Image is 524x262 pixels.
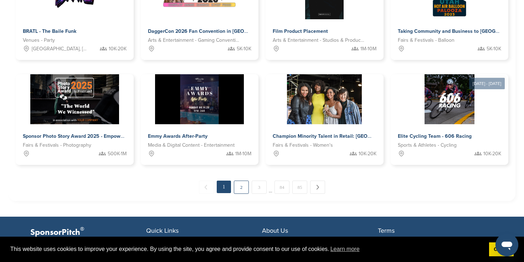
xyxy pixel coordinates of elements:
span: 500K-1M [108,150,127,158]
span: 10K-20K [109,45,127,53]
span: Film Product Placement [273,28,328,34]
span: ← Previous [199,181,214,194]
span: This website uses cookies to improve your experience. By using the site, you agree and provide co... [10,244,483,255]
span: Terms [378,227,395,235]
span: 5K-10K [237,45,251,53]
span: [GEOGRAPHIC_DATA], [GEOGRAPHIC_DATA] [32,45,90,53]
a: 85 [292,181,307,194]
a: Sponsorpitch & Emmy Awards After-Party Media & Digital Content - Entertainment 1M-10M [141,74,259,165]
a: 84 [274,181,289,194]
span: ® [80,225,84,233]
span: 1M-10M [360,45,376,53]
a: Next → [310,181,325,194]
a: 3 [252,181,267,194]
p: SponsorPitch [30,227,146,238]
em: 1 [217,181,231,193]
span: Fairs & Festivals - Women's [273,141,333,149]
span: Arts & Entertainment - Studios & Production Co's [273,36,366,44]
span: Media & Digital Content - Entertainment [148,141,235,149]
span: Fairs & Festivals - Balloon [398,36,454,44]
span: Fairs & Festivals - Photography [23,141,91,149]
span: 5K-10K [487,45,501,53]
iframe: Button to launch messaging window [495,233,518,256]
span: Elite Cycling Team - 606 Racing [398,133,472,139]
span: 10K-20K [359,150,376,158]
a: [DATE] - [DATE] Sponsorpitch & Elite Cycling Team - 606 Racing Sports & Athletes - Cycling 10K-20K [391,63,509,165]
a: dismiss cookie message [489,242,514,257]
span: BRATL - The Baile Funk [23,28,76,34]
span: Arts & Entertainment - Gaming Conventions [148,36,241,44]
span: 1M-10M [235,150,251,158]
a: learn more about cookies [329,244,361,255]
a: 2 [234,181,249,194]
img: Sponsorpitch & [30,74,119,124]
span: DaggerCon 2026 Fan Convention in [GEOGRAPHIC_DATA], [GEOGRAPHIC_DATA] [148,28,337,34]
span: … [269,181,272,193]
span: Sponsor Photo Story Award 2025 - Empower the 6th Annual Global Storytelling Competition [23,133,235,139]
span: 10K-20K [483,150,501,158]
a: Sponsorpitch & Sponsor Photo Story Award 2025 - Empower the 6th Annual Global Storytelling Compet... [16,74,134,165]
span: About Us [262,227,288,235]
span: Emmy Awards After-Party [148,133,207,139]
span: Venues - Party [23,36,55,44]
img: Sponsorpitch & [155,74,244,124]
img: Sponsorpitch & [287,74,362,124]
img: Sponsorpitch & [425,74,474,124]
a: Sponsorpitch & Champion Minority Talent in Retail: [GEOGRAPHIC_DATA], [GEOGRAPHIC_DATA] & [GEOGRA... [266,74,384,165]
div: [DATE] - [DATE] [469,78,505,89]
span: Sports & Athletes - Cycling [398,141,457,149]
span: Quick Links [146,227,179,235]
